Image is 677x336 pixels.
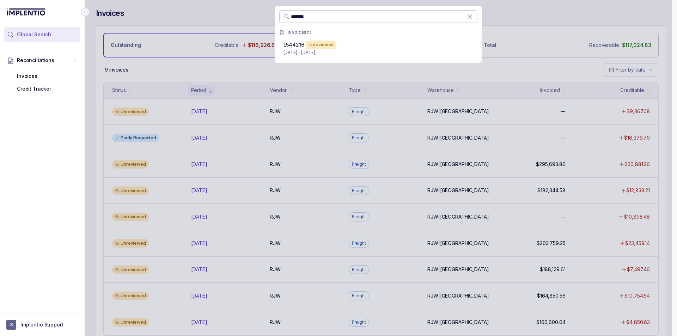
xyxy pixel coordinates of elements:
span: Reconciliations [17,57,54,64]
button: User initialsImplentio Support [6,320,78,330]
button: Reconciliations [4,53,80,68]
p: INVOICES ( 1 ) [288,31,312,35]
div: Unreviewed [306,41,337,49]
p: Implentio Support [20,321,63,328]
div: Credit Tracker [10,83,75,95]
span: User initials [6,320,16,330]
div: Collapse Icon [80,8,89,16]
div: Invoices [10,70,75,83]
div: Reconciliations [4,68,80,97]
span: Global Search [17,31,51,38]
span: L544216 [283,42,304,48]
p: [DATE] - [DATE] [283,49,473,56]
